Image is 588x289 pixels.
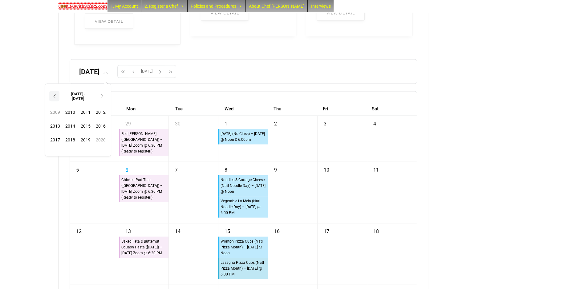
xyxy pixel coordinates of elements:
[218,129,268,144] a: [DATE] (No Class) – [DATE] @ Noon & 6:00pm
[271,224,283,236] a: October 16, 2025
[70,162,120,224] td: October 5, 2025
[94,106,107,119] span: 2012
[318,224,367,285] td: October 17, 2025
[172,162,181,175] a: October 7, 2025
[121,131,168,155] div: Red [PERSON_NAME] ([GEOGRAPHIC_DATA]) – [DATE] Zoom @ 6:30 PM (Ready to register!)
[97,91,107,101] th: ›
[218,196,268,218] a: Vegetable Lo Mein (Natl Noodle Day) – [DATE] @ 6:00 PM
[201,5,249,21] a: View Detail
[271,162,280,175] a: October 9, 2025
[79,106,92,119] span: 2011
[318,116,367,162] td: October 3, 2025
[121,177,168,201] div: Chicken Pad Thai ([GEOGRAPHIC_DATA]) – [DATE] Zoom @ 6:30 PM (Ready to register!)
[218,175,268,196] a: Noodles & Cottage Cheese (Natl Noodle Day) – [DATE] @ Noon
[370,162,382,175] a: October 11, 2025
[119,116,169,162] td: September 29, 2025
[218,258,268,279] a: Lasagna Pizza Cups (Natl Pizza Month) – [DATE] @ 6:00 PM
[79,134,92,146] span: 2019
[73,162,82,175] a: October 5, 2025
[169,162,218,224] td: October 7, 2025
[49,134,62,146] span: 2017
[64,120,77,133] span: 2014
[64,106,77,119] span: 2010
[117,65,128,78] button: Previous year
[318,162,367,224] td: October 10, 2025
[218,237,268,258] a: Wonton Pizza Cups (Natl Pizza Month) – [DATE] @ Noon
[271,116,280,129] a: October 2, 2025
[79,68,111,76] h2: [DATE]
[218,162,268,224] td: October 8, 2025
[94,134,107,146] span: 2020
[119,162,169,224] td: October 6, 2025
[220,177,267,195] div: Noodles & Cottage Cheese (Natl Noodle Day) – [DATE] @ Noon
[221,116,230,129] a: October 1, 2025
[367,116,417,162] td: October 4, 2025
[321,116,330,129] a: October 3, 2025
[169,224,218,285] td: October 14, 2025
[172,224,184,236] a: October 14, 2025
[272,104,282,114] a: Thursday
[218,116,268,162] td: October 1, 2025
[119,224,169,285] td: October 13, 2025
[169,116,218,162] td: September 30, 2025
[220,259,267,278] div: Lasagna Pizza Cups (Natl Pizza Month) – [DATE] @ 6:00 PM
[79,120,92,133] span: 2015
[220,131,267,143] div: [DATE] (No Class) – [DATE] @ Noon & 6:00pm
[155,65,165,78] button: Next month
[85,14,133,29] a: View Detail
[367,224,417,285] td: October 18, 2025
[128,65,139,78] button: Previous month
[122,224,134,236] a: October 13, 2025
[370,224,382,236] a: October 18, 2025
[317,5,365,21] a: View Detail
[221,162,230,175] a: October 8, 2025
[172,116,184,129] a: September 30, 2025
[119,175,168,202] a: Chicken Pad Thai ([GEOGRAPHIC_DATA]) – [DATE] Zoom @ 6:30 PM (Ready to register!)
[94,120,107,133] span: 2016
[165,65,176,78] button: Next year
[220,198,267,216] div: Vegetable Lo Mein (Natl Noodle Day) – [DATE] @ 6:00 PM
[268,162,318,224] td: October 9, 2025
[139,65,155,78] button: [DATE]
[119,237,168,258] a: Baked Feta & Butternut Squash Pasta ([DATE]) – [DATE] Zoom @ 6:30 PM
[70,224,120,285] td: October 12, 2025
[371,104,380,114] a: Saturday
[174,104,184,114] a: Tuesday
[220,238,267,256] div: Wonton Pizza Cups (Natl Pizza Month) – [DATE] @ Noon
[49,120,62,133] span: 2013
[58,2,107,10] img: Chef Paula's Cooking With Stars
[64,134,77,146] span: 2018
[122,162,132,175] a: October 6, 2025
[122,116,134,129] a: September 29, 2025
[73,224,85,236] a: October 12, 2025
[99,68,111,76] button: ‹[DATE]-[DATE]›200920102011201220132014201520162017201820192020
[121,238,168,256] div: Baked Feta & Butternut Squash Pasta ([DATE]) – [DATE] Zoom @ 6:30 PM
[322,104,329,114] a: Friday
[119,129,168,156] a: Red [PERSON_NAME] ([GEOGRAPHIC_DATA]) – [DATE] Zoom @ 6:30 PM (Ready to register!)
[268,224,318,285] td: October 16, 2025
[49,91,59,101] th: ‹
[321,224,332,236] a: October 17, 2025
[59,90,97,102] th: [DATE]-[DATE]
[221,224,233,236] a: October 15, 2025
[49,106,62,119] span: 2009
[321,162,332,175] a: October 10, 2025
[218,224,268,285] td: October 15, 2025
[367,162,417,224] td: October 11, 2025
[223,104,235,114] a: Wednesday
[370,116,379,129] a: October 4, 2025
[125,104,137,114] a: Monday
[268,116,318,162] td: October 2, 2025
